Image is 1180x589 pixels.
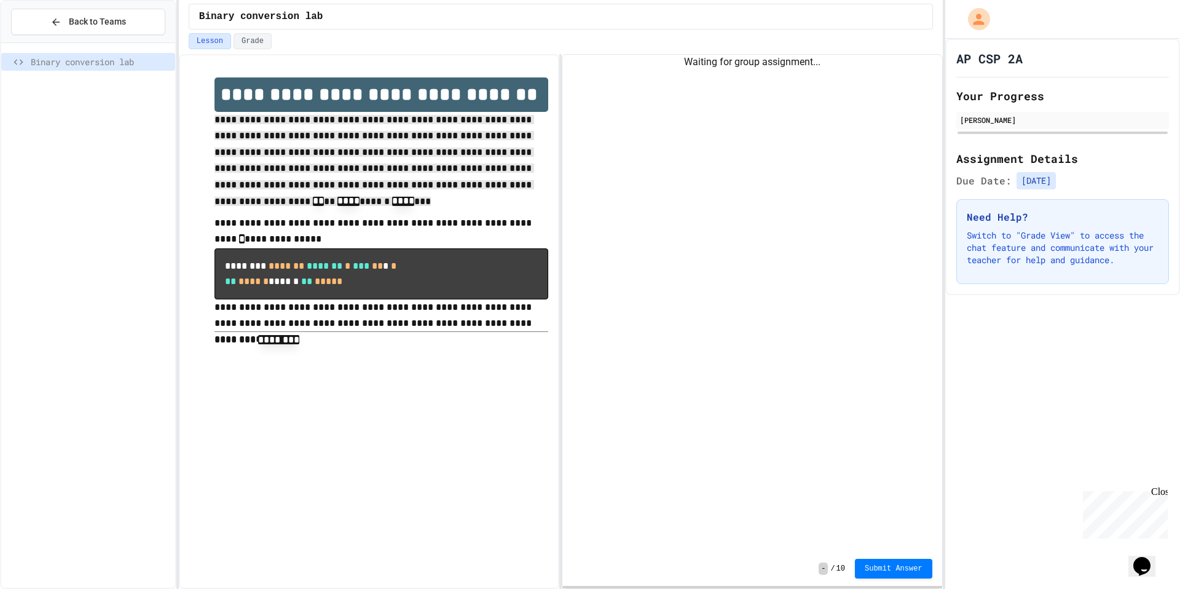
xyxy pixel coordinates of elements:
[11,9,165,35] button: Back to Teams
[956,150,1169,167] h2: Assignment Details
[1017,172,1056,189] span: [DATE]
[199,9,323,24] span: Binary conversion lab
[1078,486,1168,539] iframe: chat widget
[855,559,932,579] button: Submit Answer
[234,33,272,49] button: Grade
[189,33,231,49] button: Lesson
[1128,540,1168,577] iframe: chat widget
[5,5,85,78] div: Chat with us now!Close
[956,87,1169,105] h2: Your Progress
[31,55,170,68] span: Binary conversion lab
[967,229,1158,266] p: Switch to "Grade View" to access the chat feature and communicate with your teacher for help and ...
[836,564,845,574] span: 10
[819,563,828,575] span: -
[830,564,835,574] span: /
[562,55,942,69] div: Waiting for group assignment...
[865,564,922,574] span: Submit Answer
[967,210,1158,224] h3: Need Help?
[69,15,126,28] span: Back to Teams
[955,5,993,33] div: My Account
[960,114,1165,125] div: [PERSON_NAME]
[956,173,1012,188] span: Due Date:
[956,50,1023,67] h1: AP CSP 2A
